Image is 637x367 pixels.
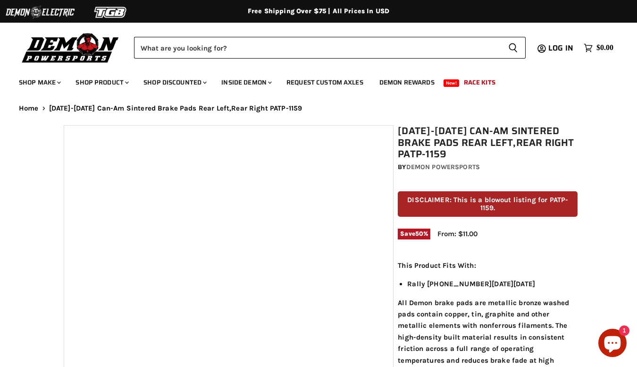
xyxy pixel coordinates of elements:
[398,162,578,172] div: by
[12,73,67,92] a: Shop Make
[75,3,146,21] img: TGB Logo 2
[398,229,430,239] span: Save %
[595,329,629,359] inbox-online-store-chat: Shopify online store chat
[457,73,503,92] a: Race Kits
[214,73,277,92] a: Inside Demon
[407,278,578,290] li: Rally [PHONE_NUMBER][DATE][DATE]
[501,37,526,59] button: Search
[5,3,75,21] img: Demon Electric Logo 2
[68,73,134,92] a: Shop Product
[579,41,618,55] a: $0.00
[548,42,573,54] span: Log in
[437,230,478,238] span: From: $11.00
[134,37,501,59] input: Search
[544,44,579,52] a: Log in
[49,104,302,112] span: [DATE]-[DATE] Can-Am Sintered Brake Pads Rear Left,Rear Right PATP-1159
[398,260,578,271] p: This Product Fits With:
[398,125,578,160] h1: [DATE]-[DATE] Can-Am Sintered Brake Pads Rear Left,Rear Right PATP-1159
[398,191,578,217] p: DISCLAIMER: This is a blowout listing for PATP-1159.
[406,163,480,171] a: Demon Powersports
[372,73,442,92] a: Demon Rewards
[136,73,212,92] a: Shop Discounted
[279,73,370,92] a: Request Custom Axles
[19,104,39,112] a: Home
[134,37,526,59] form: Product
[444,79,460,87] span: New!
[596,43,613,52] span: $0.00
[19,31,122,64] img: Demon Powersports
[12,69,611,92] ul: Main menu
[415,230,423,237] span: 50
